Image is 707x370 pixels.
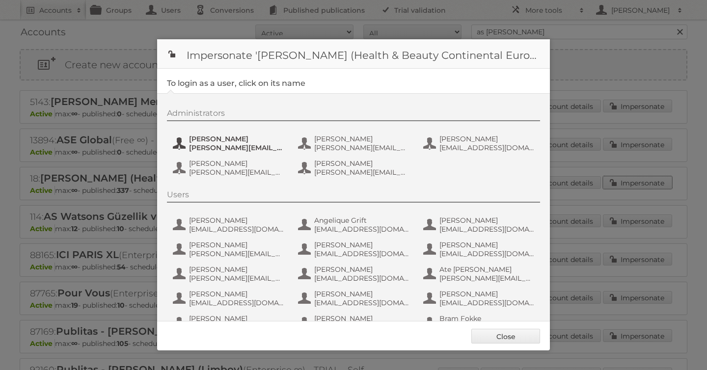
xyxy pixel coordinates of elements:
span: [PERSON_NAME] [189,290,284,298]
span: [EMAIL_ADDRESS][DOMAIN_NAME] [439,298,535,307]
h1: Impersonate '[PERSON_NAME] (Health & Beauty Continental Europe) B.V.' [157,39,550,69]
span: [PERSON_NAME] [314,134,409,143]
button: [PERSON_NAME] [EMAIL_ADDRESS][DOMAIN_NAME] [297,289,412,308]
button: [PERSON_NAME] [EMAIL_ADDRESS][DOMAIN_NAME] [422,289,538,308]
a: Close [471,329,540,344]
button: [PERSON_NAME] [EMAIL_ADDRESS][DOMAIN_NAME] [297,239,412,259]
span: [PERSON_NAME] [314,265,409,274]
span: [PERSON_NAME] [439,216,535,225]
span: [EMAIL_ADDRESS][DOMAIN_NAME] [314,249,409,258]
span: [PERSON_NAME][EMAIL_ADDRESS][DOMAIN_NAME] [189,249,284,258]
span: [PERSON_NAME] [439,240,535,249]
span: [EMAIL_ADDRESS][DOMAIN_NAME] [189,225,284,234]
span: Angelique Grift [314,216,409,225]
button: [PERSON_NAME] [PERSON_NAME][EMAIL_ADDRESS][DOMAIN_NAME] [297,313,412,333]
span: [PERSON_NAME] [314,240,409,249]
span: [EMAIL_ADDRESS][DOMAIN_NAME] [189,298,284,307]
span: [EMAIL_ADDRESS][DOMAIN_NAME] [314,298,409,307]
span: [PERSON_NAME] [189,240,284,249]
button: Ate [PERSON_NAME] [PERSON_NAME][EMAIL_ADDRESS][DOMAIN_NAME] [422,264,538,284]
div: Administrators [167,108,540,121]
span: [EMAIL_ADDRESS][DOMAIN_NAME] [439,249,535,258]
button: Angelique Grift [EMAIL_ADDRESS][DOMAIN_NAME] [297,215,412,235]
span: [PERSON_NAME] [314,290,409,298]
button: [PERSON_NAME] [EMAIL_ADDRESS][DOMAIN_NAME] [172,289,287,308]
span: [EMAIL_ADDRESS][DOMAIN_NAME] [314,225,409,234]
span: [PERSON_NAME] [314,314,409,323]
legend: To login as a user, click on its name [167,79,305,88]
span: [EMAIL_ADDRESS][DOMAIN_NAME] [314,274,409,283]
button: [PERSON_NAME] [PERSON_NAME][EMAIL_ADDRESS][DOMAIN_NAME] [297,133,412,153]
span: Bram Fokke [439,314,535,323]
button: [PERSON_NAME] [PERSON_NAME][EMAIL_ADDRESS][DOMAIN_NAME] [172,158,287,178]
span: [EMAIL_ADDRESS][DOMAIN_NAME] [439,225,535,234]
button: [PERSON_NAME] [PERSON_NAME][EMAIL_ADDRESS][DOMAIN_NAME] [172,239,287,259]
button: [PERSON_NAME] [EMAIL_ADDRESS][DOMAIN_NAME] [422,133,538,153]
span: [EMAIL_ADDRESS][DOMAIN_NAME] [439,143,535,152]
span: [PERSON_NAME][EMAIL_ADDRESS][DOMAIN_NAME] [314,168,409,177]
button: [PERSON_NAME] [EMAIL_ADDRESS][DOMAIN_NAME] [297,264,412,284]
span: [PERSON_NAME] [189,134,284,143]
span: [PERSON_NAME] [439,290,535,298]
span: [PERSON_NAME] [189,314,284,323]
span: [PERSON_NAME][EMAIL_ADDRESS][DOMAIN_NAME] [439,274,535,283]
div: Users [167,190,540,203]
button: [PERSON_NAME] [EMAIL_ADDRESS][DOMAIN_NAME] [422,215,538,235]
span: [PERSON_NAME] [189,216,284,225]
span: [PERSON_NAME] [314,159,409,168]
span: [PERSON_NAME] [189,159,284,168]
button: [PERSON_NAME] [PERSON_NAME][EMAIL_ADDRESS][DOMAIN_NAME] [172,313,287,333]
span: [PERSON_NAME] [189,265,284,274]
button: [PERSON_NAME] [EMAIL_ADDRESS][DOMAIN_NAME] [172,215,287,235]
span: [PERSON_NAME][EMAIL_ADDRESS][DOMAIN_NAME] [189,168,284,177]
span: [PERSON_NAME][EMAIL_ADDRESS][DOMAIN_NAME] [189,143,284,152]
button: [PERSON_NAME] [PERSON_NAME][EMAIL_ADDRESS][DOMAIN_NAME] [297,158,412,178]
button: [PERSON_NAME] [PERSON_NAME][EMAIL_ADDRESS][DOMAIN_NAME] [172,264,287,284]
span: [PERSON_NAME][EMAIL_ADDRESS][DOMAIN_NAME] [189,274,284,283]
button: Bram Fokke [EMAIL_ADDRESS][DOMAIN_NAME] [422,313,538,333]
span: [PERSON_NAME] [439,134,535,143]
button: [PERSON_NAME] [PERSON_NAME][EMAIL_ADDRESS][DOMAIN_NAME] [172,133,287,153]
span: Ate [PERSON_NAME] [439,265,535,274]
span: [PERSON_NAME][EMAIL_ADDRESS][DOMAIN_NAME] [314,143,409,152]
button: [PERSON_NAME] [EMAIL_ADDRESS][DOMAIN_NAME] [422,239,538,259]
